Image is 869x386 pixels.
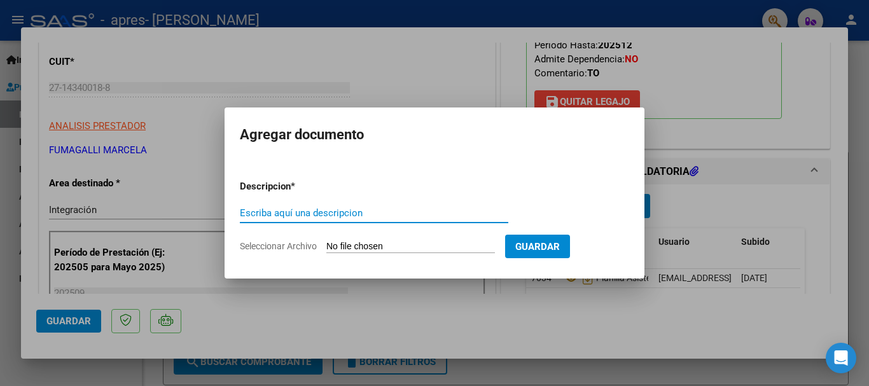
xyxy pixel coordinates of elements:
[240,241,317,251] span: Seleccionar Archivo
[240,123,629,147] h2: Agregar documento
[515,241,560,252] span: Guardar
[826,343,856,373] div: Open Intercom Messenger
[240,179,357,194] p: Descripcion
[505,235,570,258] button: Guardar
